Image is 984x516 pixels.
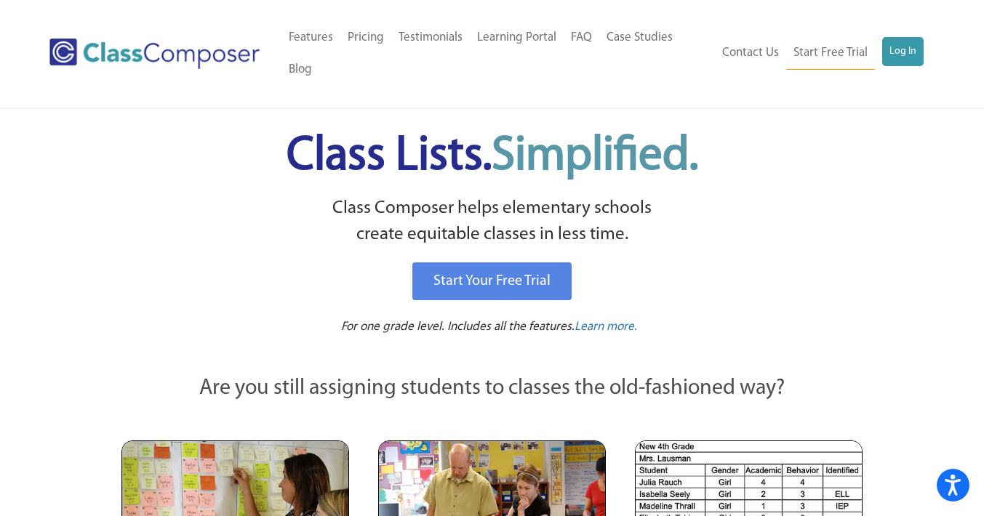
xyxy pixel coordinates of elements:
p: Are you still assigning students to classes the old-fashioned way? [121,373,863,405]
span: Simplified. [492,133,698,180]
nav: Header Menu [713,37,924,70]
a: Learning Portal [470,22,564,54]
a: Pricing [340,22,391,54]
a: Blog [281,54,319,86]
img: Class Composer [49,39,260,69]
span: Learn more. [575,321,637,333]
span: For one grade level. Includes all the features. [341,321,575,333]
nav: Header Menu [281,22,713,86]
a: FAQ [564,22,599,54]
a: Contact Us [715,37,786,69]
a: Features [281,22,340,54]
p: Class Composer helps elementary schools create equitable classes in less time. [119,195,865,249]
a: Learn more. [575,318,637,336]
a: Case Studies [599,22,680,54]
a: Testimonials [391,22,470,54]
span: Class Lists. [287,133,698,180]
a: Log In [882,37,924,66]
a: Start Your Free Trial [412,262,572,300]
a: Start Free Trial [786,37,875,70]
span: Start Your Free Trial [433,274,551,289]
